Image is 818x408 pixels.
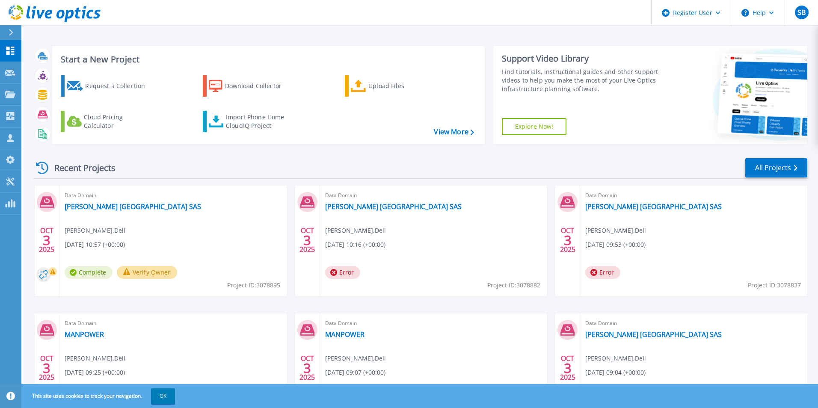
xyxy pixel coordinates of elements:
[585,368,646,377] span: [DATE] 09:04 (+00:00)
[560,225,576,256] div: OCT 2025
[325,226,386,235] span: [PERSON_NAME] , Dell
[325,202,462,211] a: [PERSON_NAME] [GEOGRAPHIC_DATA] SAS
[585,266,620,279] span: Error
[564,364,572,372] span: 3
[303,237,311,244] span: 3
[225,77,293,95] div: Download Collector
[502,53,662,64] div: Support Video Library
[560,352,576,384] div: OCT 2025
[84,113,152,130] div: Cloud Pricing Calculator
[303,364,311,372] span: 3
[24,388,175,404] span: This site uses cookies to track your navigation.
[368,77,437,95] div: Upload Files
[325,368,385,377] span: [DATE] 09:07 (+00:00)
[585,191,802,200] span: Data Domain
[797,9,806,16] span: SB
[65,266,113,279] span: Complete
[227,281,280,290] span: Project ID: 3078895
[434,128,474,136] a: View More
[65,191,282,200] span: Data Domain
[85,77,154,95] div: Request a Collection
[65,319,282,328] span: Data Domain
[43,237,50,244] span: 3
[65,240,125,249] span: [DATE] 10:57 (+00:00)
[65,354,125,363] span: [PERSON_NAME] , Dell
[39,225,55,256] div: OCT 2025
[65,368,125,377] span: [DATE] 09:25 (+00:00)
[226,113,293,130] div: Import Phone Home CloudIQ Project
[502,68,662,93] div: Find tutorials, instructional guides and other support videos to help you make the most of your L...
[299,225,315,256] div: OCT 2025
[585,330,722,339] a: [PERSON_NAME] [GEOGRAPHIC_DATA] SAS
[487,281,540,290] span: Project ID: 3078882
[585,226,646,235] span: [PERSON_NAME] , Dell
[325,191,542,200] span: Data Domain
[585,354,646,363] span: [PERSON_NAME] , Dell
[65,202,201,211] a: [PERSON_NAME] [GEOGRAPHIC_DATA] SAS
[39,352,55,384] div: OCT 2025
[117,266,177,279] button: Verify Owner
[564,237,572,244] span: 3
[65,226,125,235] span: [PERSON_NAME] , Dell
[585,202,722,211] a: [PERSON_NAME] [GEOGRAPHIC_DATA] SAS
[585,240,646,249] span: [DATE] 09:53 (+00:00)
[325,354,386,363] span: [PERSON_NAME] , Dell
[203,75,298,97] a: Download Collector
[61,111,156,132] a: Cloud Pricing Calculator
[299,352,315,384] div: OCT 2025
[325,330,365,339] a: MANPOWER
[33,157,127,178] div: Recent Projects
[151,388,175,404] button: OK
[43,364,50,372] span: 3
[745,158,807,177] a: All Projects
[65,330,104,339] a: MANPOWER
[61,55,474,64] h3: Start a New Project
[345,75,440,97] a: Upload Files
[502,118,567,135] a: Explore Now!
[325,266,360,279] span: Error
[585,319,802,328] span: Data Domain
[325,240,385,249] span: [DATE] 10:16 (+00:00)
[748,281,801,290] span: Project ID: 3078837
[61,75,156,97] a: Request a Collection
[325,319,542,328] span: Data Domain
